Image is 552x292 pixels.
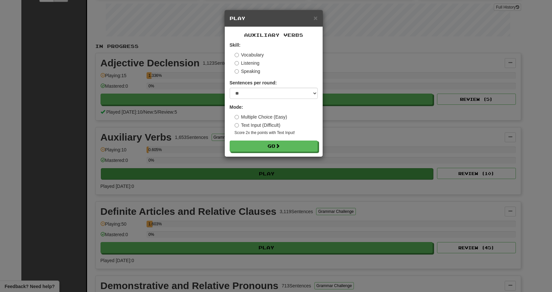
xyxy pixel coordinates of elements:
input: Speaking [235,69,239,74]
input: Multiple Choice (Easy) [235,115,239,119]
input: Listening [235,61,239,65]
label: Listening [235,60,260,66]
span: Auxiliary Verbs [244,32,303,38]
input: Vocabulary [235,53,239,57]
label: Sentences per round: [230,79,277,86]
button: Close [313,14,317,21]
h5: Play [230,15,318,22]
button: Go [230,141,318,152]
label: Vocabulary [235,52,264,58]
strong: Skill: [230,42,241,48]
strong: Mode: [230,104,243,110]
label: Text Input (Difficult) [235,122,281,128]
label: Speaking [235,68,260,75]
input: Text Input (Difficult) [235,123,239,127]
span: × [313,14,317,22]
small: Score 2x the points with Text Input ! [235,130,318,136]
label: Multiple Choice (Easy) [235,114,287,120]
